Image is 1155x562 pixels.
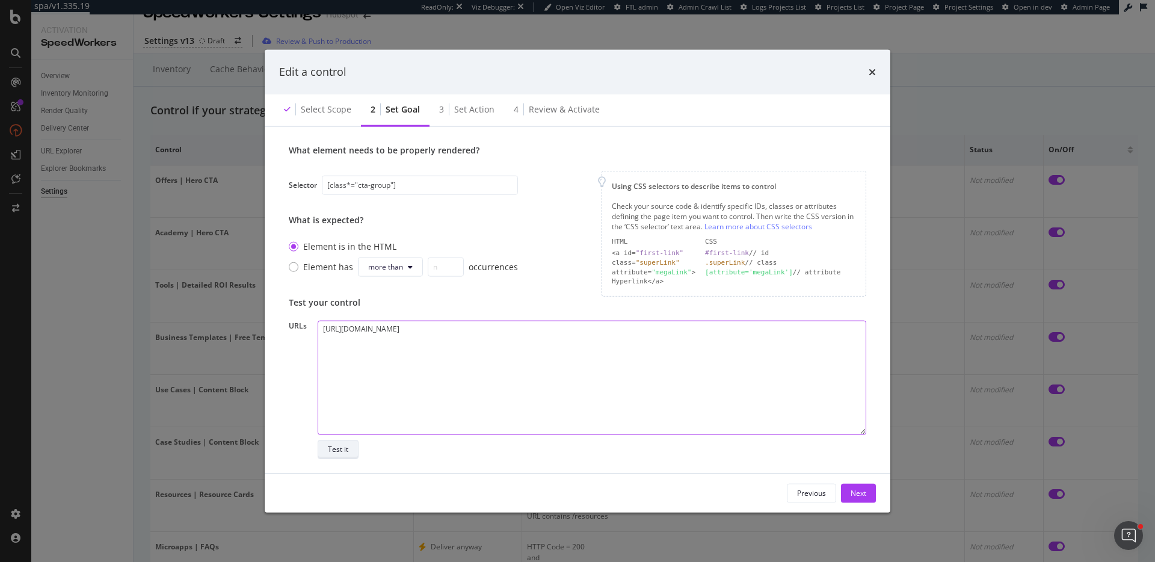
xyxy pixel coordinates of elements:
div: What is expected? [289,214,518,226]
div: 3 [439,103,444,115]
div: .superLink [705,259,745,267]
div: class= [612,258,695,268]
button: more than [358,258,423,277]
div: Edit a control [279,64,346,80]
div: Hyperlink</a> [612,277,695,286]
div: Next [851,488,866,498]
div: [attribute='megaLink'] [705,268,793,276]
div: Set action [454,103,494,115]
div: // class [705,258,856,268]
div: Previous [797,488,826,498]
textarea: [URL][DOMAIN_NAME] [318,321,866,435]
div: URLs [289,321,318,331]
div: Using CSS selectors to describe items to control [612,181,856,191]
div: "superLink" [636,259,680,267]
div: <a id= [612,249,695,258]
div: 2 [371,103,375,115]
div: Check your source code & identify specific IDs, classes or attributes defining the page item you ... [612,201,856,232]
div: What element needs to be properly rendered? [289,144,518,156]
div: "megaLink" [651,268,691,276]
input: n [428,258,464,277]
div: Select scope [301,103,351,115]
div: #first-link [705,249,749,257]
div: modal [265,50,890,513]
div: Set goal [386,103,420,115]
iframe: Intercom live chat [1114,521,1143,550]
div: "first-link" [636,249,683,257]
span: more than [368,262,403,272]
div: Selector [289,180,317,190]
button: Next [841,483,876,502]
input: Example: h1 .class > a [322,176,518,195]
div: // id [705,249,856,258]
div: Element has occurrences [303,258,518,277]
button: Test it [318,440,359,459]
div: HTML [612,236,695,246]
div: // attribute [705,267,856,277]
div: CSS [705,236,856,246]
div: Test your control [289,297,866,309]
div: Element is in the HTML [289,241,518,253]
a: Learn more about CSS selectors [704,221,812,232]
div: times [869,64,876,80]
div: Element is in the HTML [303,241,396,253]
div: Review & Activate [529,103,600,115]
div: attribute= > [612,267,695,277]
button: Previous [787,483,836,502]
div: Test it [328,444,348,454]
div: 4 [514,103,519,115]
